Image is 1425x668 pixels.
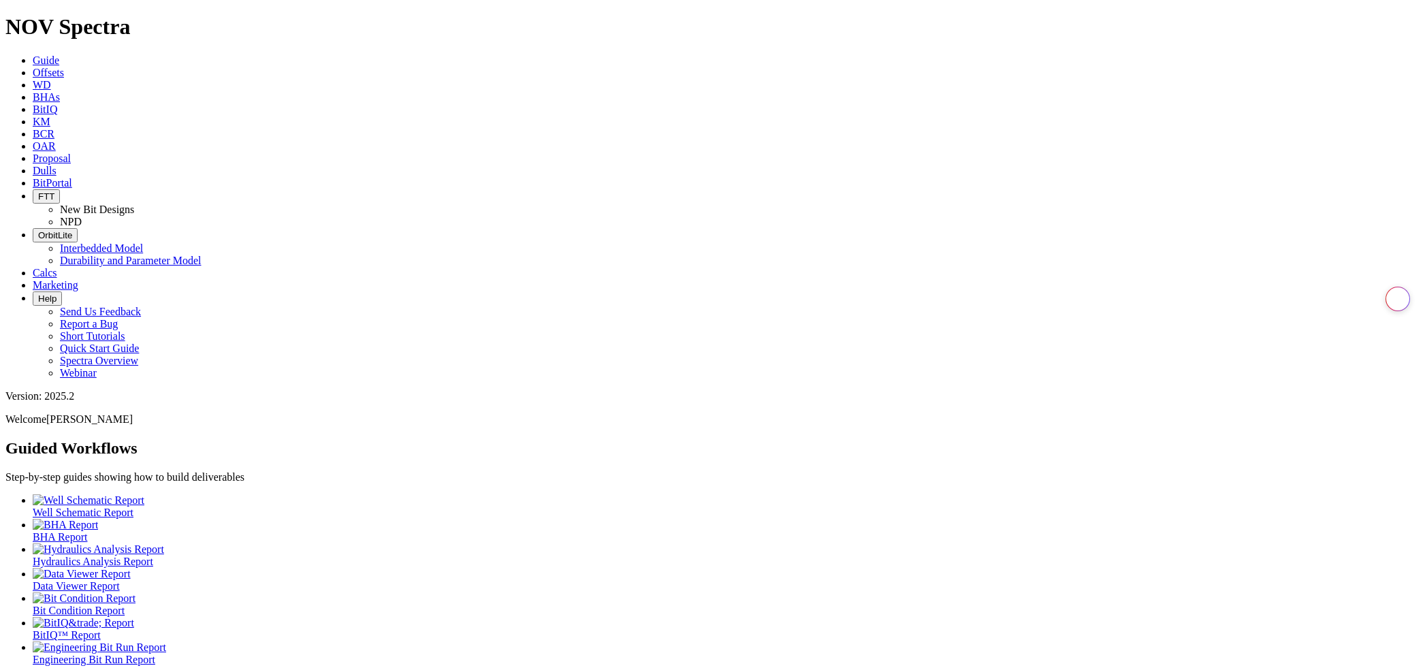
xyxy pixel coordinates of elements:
[33,507,133,518] span: Well Schematic Report
[33,617,134,629] img: BitIQ&trade; Report
[38,293,57,304] span: Help
[33,279,78,291] a: Marketing
[33,592,1420,616] a: Bit Condition Report Bit Condition Report
[33,654,155,665] span: Engineering Bit Run Report
[60,216,82,227] a: NPD
[5,471,1420,483] p: Step-by-step guides showing how to build deliverables
[33,494,144,507] img: Well Schematic Report
[33,568,1420,592] a: Data Viewer Report Data Viewer Report
[33,543,1420,567] a: Hydraulics Analysis Report Hydraulics Analysis Report
[33,531,87,543] span: BHA Report
[33,267,57,279] a: Calcs
[33,128,54,140] a: BCR
[33,116,50,127] a: KM
[33,519,1420,543] a: BHA Report BHA Report
[33,592,135,605] img: Bit Condition Report
[38,230,72,240] span: OrbitLite
[33,54,59,66] a: Guide
[5,439,1420,458] h2: Guided Workflows
[33,91,60,103] a: BHAs
[5,413,1420,426] p: Welcome
[33,519,98,531] img: BHA Report
[33,228,78,242] button: OrbitLite
[5,14,1420,39] h1: NOV Spectra
[33,165,57,176] a: Dulls
[60,355,138,366] a: Spectra Overview
[60,306,141,317] a: Send Us Feedback
[60,343,139,354] a: Quick Start Guide
[33,605,125,616] span: Bit Condition Report
[60,318,118,330] a: Report a Bug
[33,629,101,641] span: BitIQ™ Report
[33,617,1420,641] a: BitIQ&trade; Report BitIQ™ Report
[33,79,51,91] a: WD
[33,140,56,152] a: OAR
[5,390,1420,402] div: Version: 2025.2
[33,641,166,654] img: Engineering Bit Run Report
[38,191,54,202] span: FTT
[33,641,1420,665] a: Engineering Bit Run Report Engineering Bit Run Report
[60,242,143,254] a: Interbedded Model
[33,568,131,580] img: Data Viewer Report
[33,104,57,115] a: BitIQ
[33,543,164,556] img: Hydraulics Analysis Report
[60,255,202,266] a: Durability and Parameter Model
[33,67,64,78] a: Offsets
[60,204,134,215] a: New Bit Designs
[33,494,1420,518] a: Well Schematic Report Well Schematic Report
[33,580,120,592] span: Data Viewer Report
[60,330,125,342] a: Short Tutorials
[33,177,72,189] a: BitPortal
[33,556,153,567] span: Hydraulics Analysis Report
[33,153,71,164] a: Proposal
[33,189,60,204] button: FTT
[60,367,97,379] a: Webinar
[46,413,133,425] span: [PERSON_NAME]
[33,291,62,306] button: Help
